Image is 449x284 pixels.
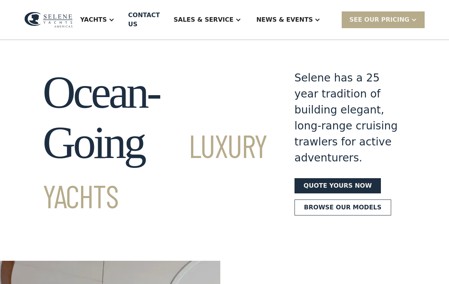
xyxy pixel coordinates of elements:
div: Sales & Service [166,5,248,35]
a: Browse our models [295,199,391,215]
div: Yachts [73,5,122,35]
div: Sales & Service [174,15,233,24]
div: Yachts [80,15,107,24]
span: Luxury Yachts [43,126,267,215]
div: SEE Our Pricing [349,15,409,24]
div: Contact US [128,11,160,29]
div: SEE Our Pricing [342,11,425,28]
a: Quote yours now [295,178,381,193]
div: Selene has a 25 year tradition of building elegant, long-range cruising trawlers for active adven... [295,70,406,166]
div: News & EVENTS [249,5,328,35]
h1: Ocean-Going [43,67,267,218]
div: News & EVENTS [256,15,313,24]
img: logo [24,12,73,27]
